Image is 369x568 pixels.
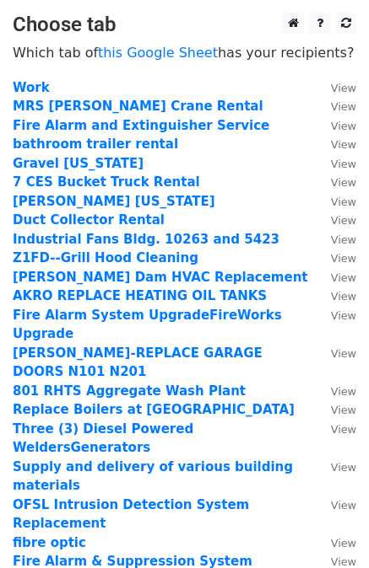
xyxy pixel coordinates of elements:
a: 801 RHTS Aggregate Wash Plant [13,383,246,399]
a: View [314,137,356,152]
small: View [331,290,356,303]
a: fibre optic [13,535,86,550]
a: View [314,250,356,265]
small: View [331,82,356,94]
small: View [331,347,356,360]
a: [PERSON_NAME] [US_STATE] [13,194,215,209]
a: Supply and delivery of various building materials [13,459,293,494]
a: Industrial Fans Bldg. 10263 and 5423 [13,232,279,247]
a: View [314,459,356,474]
iframe: Chat Widget [285,487,369,568]
a: Fire Alarm and Extinguisher Service [13,118,269,133]
a: Duct Collector Rental [13,212,165,228]
small: View [331,252,356,265]
small: View [331,423,356,436]
a: View [314,308,356,323]
a: AKRO REPLACE HEATING OIL TANKS [13,288,267,303]
a: [PERSON_NAME]-REPLACE GARAGE DOORS N101 N201 [13,346,263,380]
small: View [331,158,356,170]
a: View [314,270,356,285]
small: View [331,461,356,474]
a: [PERSON_NAME] Dam HVAC Replacement [13,270,308,285]
small: View [331,309,356,322]
small: View [331,233,356,246]
a: View [314,156,356,171]
small: View [331,271,356,284]
a: View [314,288,356,303]
a: Z1FD--Grill Hood Cleaning [13,250,198,265]
a: View [314,421,356,437]
small: View [331,138,356,151]
small: View [331,404,356,416]
small: View [331,176,356,189]
a: Work [13,80,50,95]
a: View [314,99,356,114]
small: View [331,120,356,132]
h3: Choose tab [13,13,356,37]
a: View [314,80,356,95]
a: View [314,174,356,190]
small: View [331,100,356,113]
a: bathroom trailer rental [13,137,178,152]
small: View [331,214,356,227]
a: View [314,402,356,417]
a: View [314,383,356,399]
a: Replace Boilers at [GEOGRAPHIC_DATA] [13,402,295,417]
a: this Google Sheet [98,45,218,61]
a: Fire Alarm System UpgradeFireWorks Upgrade [13,308,282,342]
a: View [314,232,356,247]
small: View [331,385,356,398]
a: 7 CES Bucket Truck Rental [13,174,200,190]
p: Which tab of has your recipients? [13,44,356,62]
a: View [314,212,356,228]
a: Three (3) Diesel Powered WeldersGenerators [13,421,193,456]
a: OFSL Intrusion Detection System Replacement [13,497,249,532]
a: View [314,118,356,133]
a: View [314,346,356,361]
a: View [314,194,356,209]
a: MRS [PERSON_NAME] Crane Rental [13,99,263,114]
small: View [331,196,356,208]
a: Gravel [US_STATE] [13,156,144,171]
